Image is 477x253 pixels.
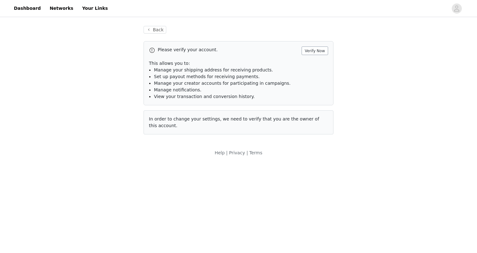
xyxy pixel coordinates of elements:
[246,150,248,155] span: |
[154,67,273,72] span: Manage your shipping address for receiving products.
[154,94,255,99] span: View your transaction and conversion history.
[144,26,166,34] button: Back
[249,150,262,155] a: Terms
[78,1,112,15] a: Your Links
[215,150,225,155] a: Help
[46,1,77,15] a: Networks
[10,1,44,15] a: Dashboard
[154,87,202,92] span: Manage notifications.
[149,60,328,67] p: This allows you to:
[154,81,291,86] span: Manage your creator accounts for participating in campaigns.
[226,150,228,155] span: |
[154,74,260,79] span: Set up payout methods for receiving payments.
[454,3,460,14] div: avatar
[158,46,299,53] p: Please verify your account.
[149,116,319,128] span: In order to change your settings, we need to verify that you are the owner of this account.
[229,150,245,155] a: Privacy
[302,46,328,55] button: Verify Now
